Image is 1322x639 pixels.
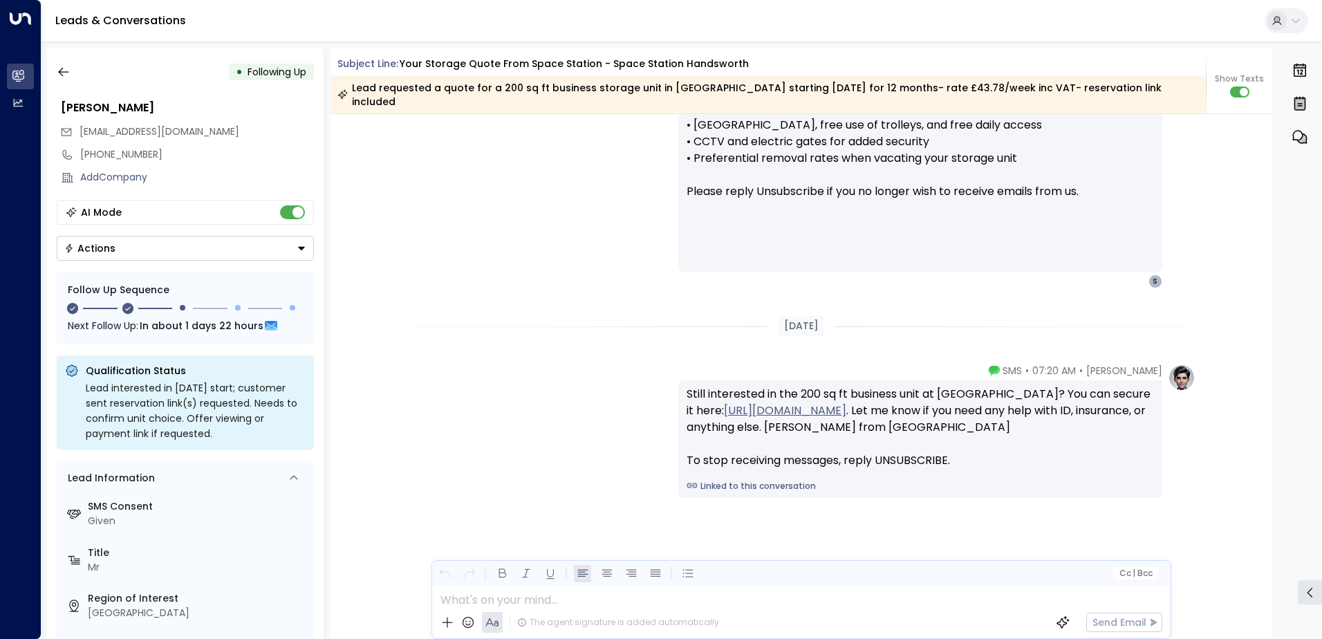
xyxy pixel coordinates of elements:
[236,59,243,84] div: •
[1113,567,1157,580] button: Cc|Bcc
[88,546,308,560] label: Title
[64,242,115,254] div: Actions
[1025,364,1029,378] span: •
[80,147,314,162] div: [PHONE_NUMBER]
[1003,364,1022,378] span: SMS
[1032,364,1076,378] span: 07:20 AM
[86,364,306,378] p: Qualification Status
[1079,364,1083,378] span: •
[55,12,186,28] a: Leads & Conversations
[88,514,308,528] div: Given
[88,560,308,575] div: Mr
[1215,73,1264,85] span: Show Texts
[517,616,719,629] div: The agent signature is added automatically
[68,318,303,333] div: Next Follow Up:
[61,100,314,116] div: [PERSON_NAME]
[436,565,454,582] button: Undo
[400,57,749,71] div: Your storage quote from Space Station - Space Station Handsworth
[80,170,314,185] div: AddCompany
[1119,568,1152,578] span: Cc Bcc
[1133,568,1135,578] span: |
[460,565,478,582] button: Redo
[63,471,155,485] div: Lead Information
[1148,275,1162,288] div: S
[248,65,306,79] span: Following Up
[86,380,306,441] div: Lead interested in [DATE] start; customer sent reservation link(s) requested. Needs to confirm un...
[88,606,308,620] div: [GEOGRAPHIC_DATA]
[779,316,824,336] div: [DATE]
[1086,364,1162,378] span: [PERSON_NAME]
[80,124,239,138] span: [EMAIL_ADDRESS][DOMAIN_NAME]
[687,480,1154,492] a: Linked to this conversation
[81,205,122,219] div: AI Mode
[57,236,314,261] div: Button group with a nested menu
[724,402,846,419] a: [URL][DOMAIN_NAME]
[687,386,1154,469] div: Still interested in the 200 sq ft business unit at [GEOGRAPHIC_DATA]? You can secure it here: . L...
[1168,364,1195,391] img: profile-logo.png
[80,124,239,139] span: saima18@live.com
[88,499,308,514] label: SMS Consent
[337,57,398,71] span: Subject Line:
[337,81,1198,109] div: Lead requested a quote for a 200 sq ft business storage unit in [GEOGRAPHIC_DATA] starting [DATE]...
[88,591,308,606] label: Region of Interest
[140,318,263,333] span: In about 1 days 22 hours
[68,283,303,297] div: Follow Up Sequence
[57,236,314,261] button: Actions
